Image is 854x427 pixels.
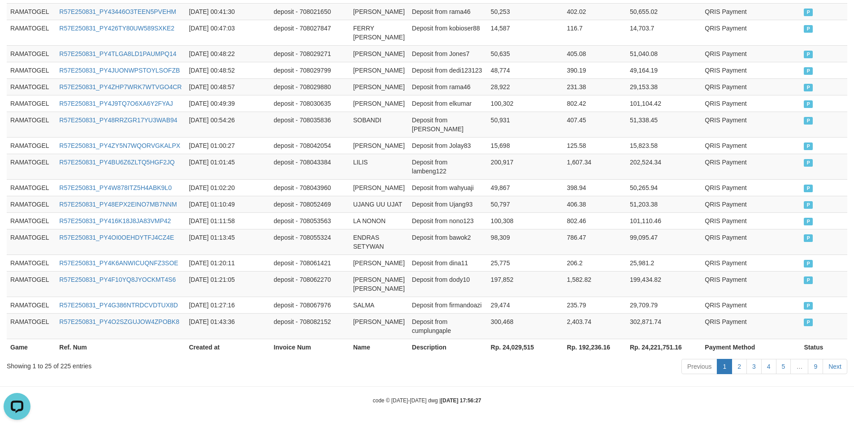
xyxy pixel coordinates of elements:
td: 200,917 [487,154,564,179]
th: Invoice Num [270,339,350,355]
td: LA NONON [350,212,408,229]
td: 29,709.79 [626,297,701,313]
th: Rp. 24,029,515 [487,339,564,355]
td: 1,582.82 [564,271,626,297]
td: RAMATOGEL [7,3,56,20]
td: 49,867 [487,179,564,196]
td: RAMATOGEL [7,62,56,78]
td: 197,852 [487,271,564,297]
span: PAID [804,67,813,75]
td: 50,253 [487,3,564,20]
td: Deposit from rama46 [408,3,487,20]
td: RAMATOGEL [7,154,56,179]
td: ENDRAS SETYWAN [350,229,408,254]
td: deposit - 708043384 [270,154,350,179]
td: 407.45 [564,112,626,137]
td: [DATE] 01:10:49 [185,196,270,212]
a: R57E250831_PY426TY80UW589SXKE2 [59,25,174,32]
td: QRIS Payment [701,179,800,196]
td: deposit - 708052469 [270,196,350,212]
span: PAID [804,117,813,125]
td: deposit - 708043960 [270,179,350,196]
a: R57E250831_PY48RRZGR17YU3WAB94 [59,116,177,124]
a: … [790,359,808,374]
td: 50,655.02 [626,3,701,20]
td: [DATE] 00:48:57 [185,78,270,95]
th: Created at [185,339,270,355]
td: 206.2 [564,254,626,271]
span: PAID [804,100,813,108]
td: Deposit from wahyuaji [408,179,487,196]
td: FERRY [PERSON_NAME] [350,20,408,45]
td: 125.58 [564,137,626,154]
a: R57E250831_PY4W878ITZ5H4ABK9L0 [59,184,172,191]
button: Open LiveChat chat widget [4,4,30,30]
td: deposit - 708062270 [270,271,350,297]
td: QRIS Payment [701,297,800,313]
td: deposit - 708055324 [270,229,350,254]
td: LILIS [350,154,408,179]
td: [PERSON_NAME] [350,95,408,112]
td: RAMATOGEL [7,196,56,212]
td: deposit - 708061421 [270,254,350,271]
td: 99,095.47 [626,229,701,254]
td: QRIS Payment [701,254,800,271]
td: [DATE] 00:54:26 [185,112,270,137]
td: [DATE] 01:20:11 [185,254,270,271]
td: 29,153.38 [626,78,701,95]
td: RAMATOGEL [7,112,56,137]
div: Showing 1 to 25 of 225 entries [7,358,349,371]
td: QRIS Payment [701,137,800,154]
td: 235.79 [564,297,626,313]
td: deposit - 708029799 [270,62,350,78]
td: [DATE] 00:41:30 [185,3,270,20]
a: R57E250831_PY4O2SZGUJOW4ZPOBK8 [59,318,179,325]
td: deposit - 708082152 [270,313,350,339]
th: Game [7,339,56,355]
small: code © [DATE]-[DATE] dwg | [373,397,481,404]
td: [PERSON_NAME] [350,78,408,95]
td: SALMA [350,297,408,313]
td: [DATE] 01:13:45 [185,229,270,254]
td: [DATE] 01:21:05 [185,271,270,297]
td: [PERSON_NAME] [PERSON_NAME] [350,271,408,297]
td: Deposit from nono123 [408,212,487,229]
td: [DATE] 01:00:27 [185,137,270,154]
td: RAMATOGEL [7,137,56,154]
span: PAID [804,302,813,310]
td: [DATE] 01:02:20 [185,179,270,196]
td: 398.94 [564,179,626,196]
th: Payment Method [701,339,800,355]
td: 300,468 [487,313,564,339]
a: R57E250831_PY4OI0OEHDYTFJ4CZ4E [59,234,174,241]
a: 5 [776,359,791,374]
td: [DATE] 00:48:52 [185,62,270,78]
td: 14,587 [487,20,564,45]
td: UJANG UU UJAT [350,196,408,212]
td: [PERSON_NAME] [350,45,408,62]
td: 786.47 [564,229,626,254]
span: PAID [804,234,813,242]
td: 50,265.94 [626,179,701,196]
td: 29,474 [487,297,564,313]
td: deposit - 708029880 [270,78,350,95]
td: deposit - 708042054 [270,137,350,154]
td: [DATE] 01:27:16 [185,297,270,313]
td: Deposit from Ujang93 [408,196,487,212]
td: 51,338.45 [626,112,701,137]
td: 302,871.74 [626,313,701,339]
td: Deposit from [PERSON_NAME] [408,112,487,137]
td: RAMATOGEL [7,212,56,229]
th: Description [408,339,487,355]
td: 802.42 [564,95,626,112]
td: [DATE] 01:11:58 [185,212,270,229]
span: PAID [804,51,813,58]
a: 4 [761,359,776,374]
td: RAMATOGEL [7,20,56,45]
td: 101,110.46 [626,212,701,229]
td: SOBANDI [350,112,408,137]
td: RAMATOGEL [7,45,56,62]
a: 2 [732,359,747,374]
td: Deposit from lambeng122 [408,154,487,179]
td: QRIS Payment [701,154,800,179]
